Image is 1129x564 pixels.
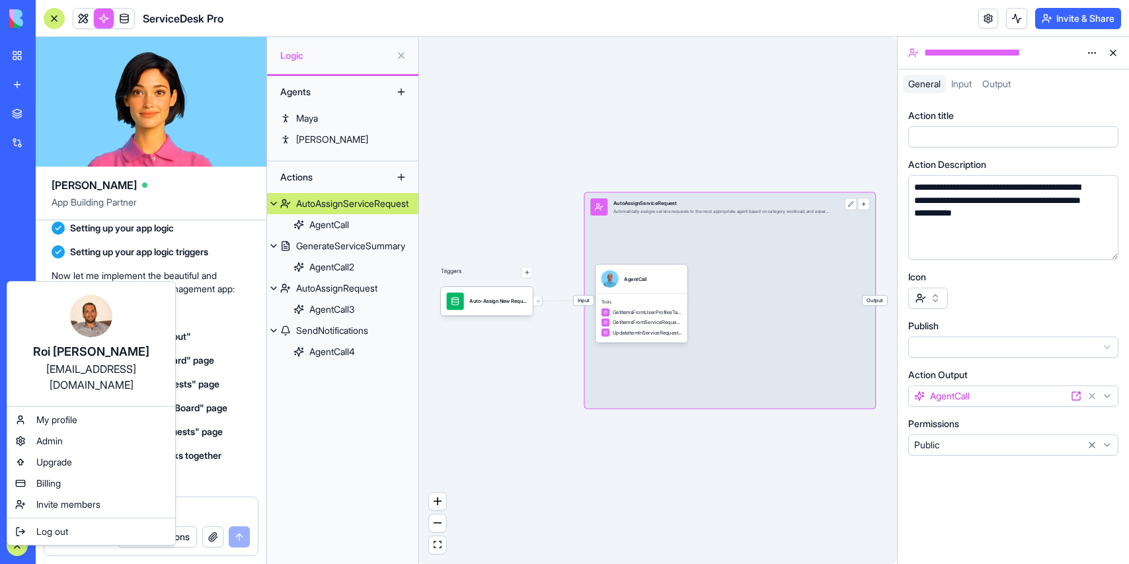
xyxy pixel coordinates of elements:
span: Invite members [36,498,100,511]
div: AutoAssignServiceRequest [613,200,829,207]
g: Edge from 68c12622bddb519196d17f44 to 68c1259cd45996100dd01b01 [534,300,583,301]
div: [EMAIL_ADDRESS][DOMAIN_NAME] [20,361,162,393]
a: Admin [10,430,173,452]
span: GetItemsFromServiceRequestsTable [613,319,681,326]
span: UpdateItemInServiceRequestsTable [613,329,681,336]
span: Upgrade [36,456,72,469]
span: GetItemsFromUserProfilesTable [613,309,681,316]
span: My profile [36,413,77,426]
div: Auto-Assign New RequestsTrigger [469,298,527,305]
img: ACg8ocIKvyvt9Z4jIZRo7cwwnrPfFI9zjgZJfIojyeX76aFOwzzYkmEA=s96-c [70,295,112,337]
span: Admin [36,434,63,448]
a: Billing [10,473,173,494]
div: Automatically assigns service requests to the most appropriate agent based on category, workload,... [613,208,829,214]
p: Triggers [441,266,461,278]
a: Invite members [10,494,173,515]
a: Upgrade [10,452,173,473]
span: Log out [36,525,68,538]
button: zoom in [429,493,446,510]
span: Output [863,296,888,305]
span: Input [574,296,594,305]
div: AgentCall [624,275,646,282]
span: Tools [602,300,682,305]
button: fit view [429,536,446,554]
span: Billing [36,477,61,490]
button: zoom out [429,514,446,532]
a: My profile [10,409,173,430]
div: Roi [PERSON_NAME] [20,342,162,361]
a: Roi [PERSON_NAME][EMAIL_ADDRESS][DOMAIN_NAME] [10,284,173,403]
